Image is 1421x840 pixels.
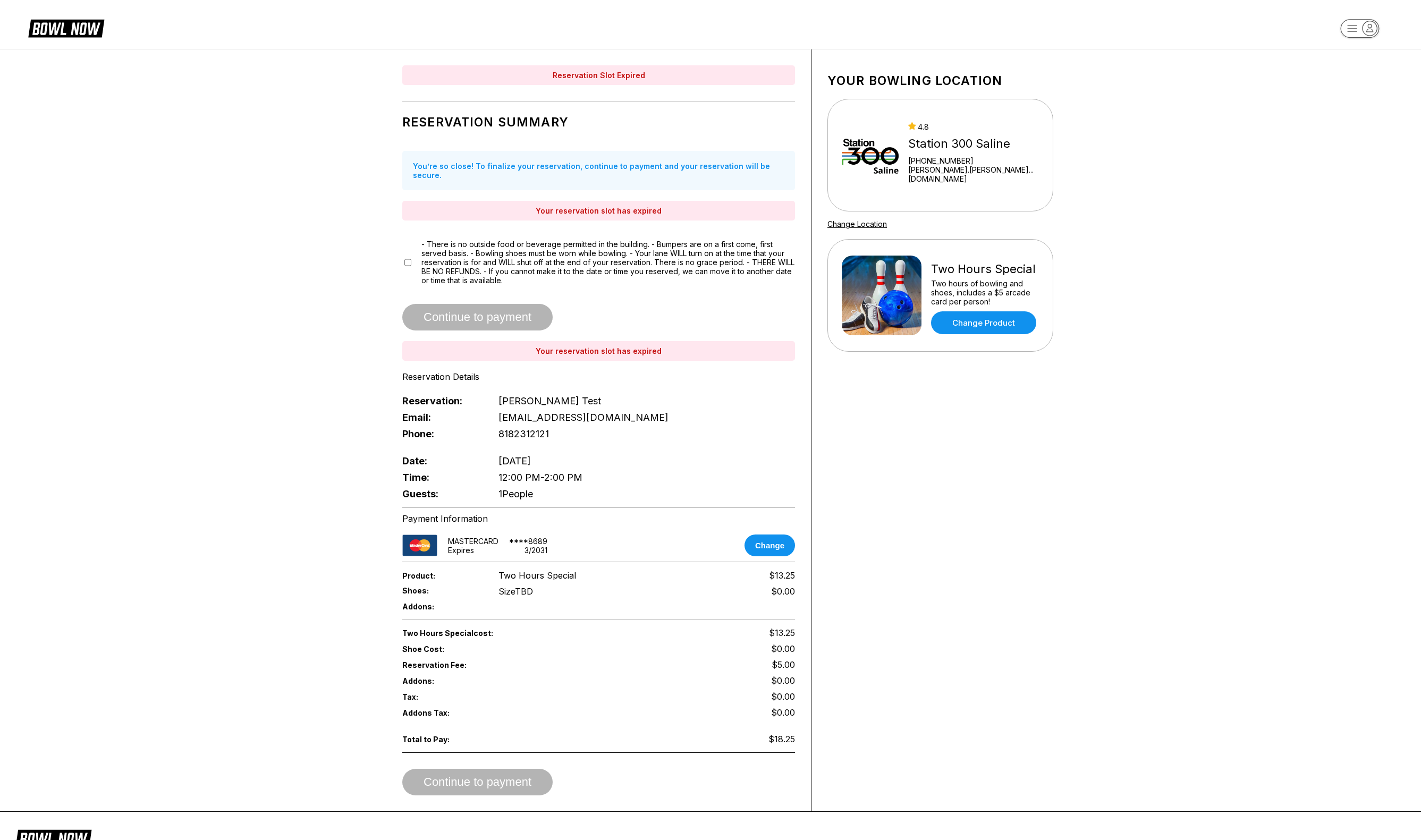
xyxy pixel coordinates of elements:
[827,73,1053,88] h1: Your bowling location
[772,659,795,670] span: $5.00
[498,570,576,581] span: Two Hours Special
[421,240,795,285] span: - There is no outside food or beverage permitted in the building. - Bumpers are on a first come, ...
[525,546,547,555] div: 3 / 2031
[931,262,1039,276] div: Two Hours Special
[402,692,481,701] span: Tax:
[768,734,795,744] span: $18.25
[402,472,481,483] span: Time:
[402,571,481,580] span: Product:
[402,676,481,685] span: Addons:
[402,602,481,611] span: Addons:
[402,371,795,382] div: Reservation Details
[402,534,437,556] img: card
[827,219,887,228] a: Change Location
[498,412,669,423] span: [EMAIL_ADDRESS][DOMAIN_NAME]
[402,586,481,595] span: Shoes:
[448,546,474,555] div: Expires
[402,708,481,717] span: Addons Tax:
[498,428,549,439] span: 8182312121
[908,165,1039,183] a: [PERSON_NAME].[PERSON_NAME]...[DOMAIN_NAME]
[908,137,1039,151] div: Station 300 Saline
[402,629,599,638] span: Two Hours Special cost:
[771,675,795,686] span: $0.00
[498,455,531,466] span: [DATE]
[842,256,921,335] img: Two Hours Special
[908,122,1039,131] div: 4.8
[771,707,795,718] span: $0.00
[402,735,481,744] span: Total to Pay:
[771,643,795,654] span: $0.00
[402,395,481,406] span: Reservation:
[771,586,795,597] div: $0.00
[402,151,795,190] div: You’re so close! To finalize your reservation, continue to payment and your reservation will be s...
[498,395,601,406] span: [PERSON_NAME] Test
[842,115,899,195] img: Station 300 Saline
[402,412,481,423] span: Email:
[908,156,1039,165] div: [PHONE_NUMBER]
[745,534,795,556] button: Change
[448,537,498,546] div: MASTERCARD
[769,627,795,638] span: $13.25
[498,472,582,483] span: 12:00 PM - 2:00 PM
[498,488,533,499] span: 1 People
[402,488,481,499] span: Guests:
[402,201,795,220] div: Your reservation slot has expired
[771,691,795,702] span: $0.00
[498,586,533,597] div: Size TBD
[931,279,1039,306] div: Two hours of bowling and shoes, includes a $5 arcade card per person!
[402,428,481,439] span: Phone:
[402,644,481,654] span: Shoe Cost:
[402,513,795,524] div: Payment Information
[402,455,481,466] span: Date:
[769,570,795,581] span: $13.25
[402,115,795,130] h1: Reservation Summary
[931,311,1036,334] a: Change Product
[402,660,599,669] span: Reservation Fee:
[402,341,795,361] div: Your reservation slot has expired
[402,65,795,85] div: Reservation Slot Expired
